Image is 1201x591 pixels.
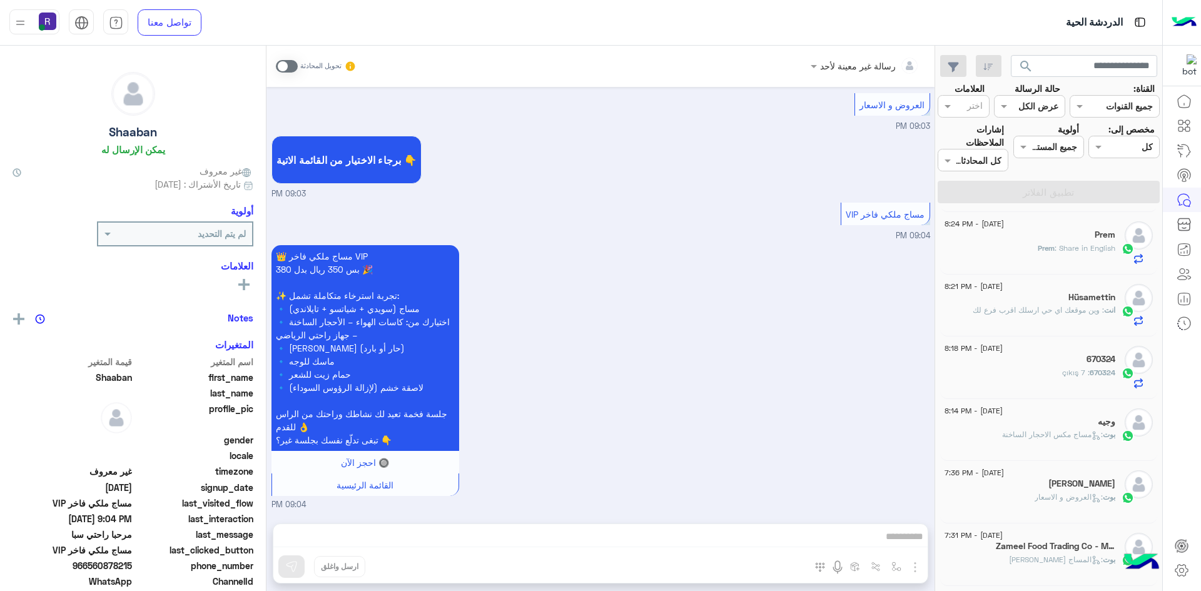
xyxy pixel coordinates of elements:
label: أولوية [1058,123,1079,136]
span: تاريخ الأشتراك : [DATE] [155,178,241,191]
img: 322853014244696 [1174,54,1197,77]
h5: Shaaban [109,125,157,139]
img: Logo [1172,9,1197,36]
img: notes [35,314,45,324]
img: tab [109,16,123,30]
img: defaultAdmin.png [1125,221,1153,250]
span: غير معروف [13,465,132,478]
span: 966560878215 [13,559,132,572]
span: ChannelId [134,575,254,588]
img: userImage [39,13,56,30]
span: Share in English [1055,243,1115,253]
h5: Zameel Food Trading Co - M Usama [996,541,1115,552]
span: search [1018,59,1033,74]
h6: يمكن الإرسال له [101,144,165,155]
img: profile [13,15,28,31]
span: : المساج [PERSON_NAME] [1009,555,1103,564]
span: [DATE] - 8:18 PM [945,343,1003,354]
a: تواصل معنا [138,9,201,36]
span: برجاء الاختيار من القائمة الاتية 👇 [276,154,417,166]
button: search [1011,55,1041,82]
h6: أولوية [231,205,253,216]
p: 10/8/2025, 9:04 PM [271,245,459,451]
span: null [13,449,132,462]
span: بوت [1103,555,1115,564]
span: [DATE] - 7:31 PM [945,530,1003,541]
span: مرحبا راحتي سبا [13,528,132,541]
span: 09:03 PM [271,188,306,200]
h5: Prem [1095,230,1115,240]
h5: وجيه [1098,417,1115,427]
span: 7 çıkış [1062,368,1090,377]
span: phone_number [134,559,254,572]
span: 2 [13,575,132,588]
p: الدردشة الحية [1066,14,1123,31]
span: null [13,433,132,447]
img: defaultAdmin.png [1125,346,1153,374]
span: [DATE] - 8:14 PM [945,405,1003,417]
span: last_name [134,386,254,400]
img: tab [1132,14,1148,30]
span: مساج ملكي فاخر VIP [846,209,925,220]
span: first_name [134,371,254,384]
span: مساج ملكي فاخر VIP [13,543,132,557]
span: [DATE] - 7:36 PM [945,467,1004,478]
div: اختر [967,99,985,115]
span: القائمة الرئيسية [337,480,393,490]
span: 670324 [1090,368,1115,377]
span: انت [1104,305,1115,315]
img: defaultAdmin.png [112,73,155,115]
label: حالة الرسالة [1015,82,1060,95]
span: بوت [1103,492,1115,502]
img: tab [74,16,89,30]
h5: Hüsamettin [1068,292,1115,303]
img: defaultAdmin.png [1125,408,1153,437]
span: gender [134,433,254,447]
small: تحويل المحادثة [300,61,342,71]
span: 🔘 احجز الآن [341,457,389,468]
img: WhatsApp [1122,305,1134,318]
img: hulul-logo.png [1120,541,1163,585]
span: قيمة المتغير [13,355,132,368]
span: غير معروف [200,164,253,178]
h6: Notes [228,312,253,323]
span: 09:04 PM [271,499,306,511]
img: WhatsApp [1122,367,1134,380]
span: 2025-08-10T18:00:09.814Z [13,481,132,494]
a: tab [103,9,128,36]
span: 2025-08-10T18:04:15.862Z [13,512,132,525]
label: إشارات الملاحظات [938,123,1004,149]
img: defaultAdmin.png [1125,533,1153,561]
span: 09:03 PM [896,121,930,131]
button: ارسل واغلق [314,556,365,577]
h5: 670324 [1087,354,1115,365]
span: timezone [134,465,254,478]
span: Shaaban [13,371,132,384]
span: : العروض و الاسعار [1035,492,1103,502]
span: مساج ملكي فاخر VIP [13,497,132,510]
label: العلامات [955,82,985,95]
h5: Essam Melhi [1048,478,1115,489]
img: WhatsApp [1122,492,1134,504]
h6: المتغيرات [215,339,253,350]
span: العروض و الاسعار [859,99,925,110]
span: last_clicked_button [134,543,254,557]
label: القناة: [1133,82,1155,95]
span: بوت [1103,430,1115,439]
img: defaultAdmin.png [101,402,132,433]
img: defaultAdmin.png [1125,284,1153,312]
span: last_visited_flow [134,497,254,510]
img: add [13,313,24,325]
img: WhatsApp [1122,243,1134,255]
span: last_interaction [134,512,254,525]
span: : مساج مكس الاحجار الساخنة [1002,430,1103,439]
button: تطبيق الفلاتر [938,181,1160,203]
span: وين موقعك اي حي ارسلك اقرب فرع لك [973,305,1104,315]
img: defaultAdmin.png [1125,470,1153,498]
span: signup_date [134,481,254,494]
h6: العلامات [13,260,253,271]
span: locale [134,449,254,462]
span: اسم المتغير [134,355,254,368]
span: 09:04 PM [896,231,930,240]
label: مخصص إلى: [1108,123,1155,136]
